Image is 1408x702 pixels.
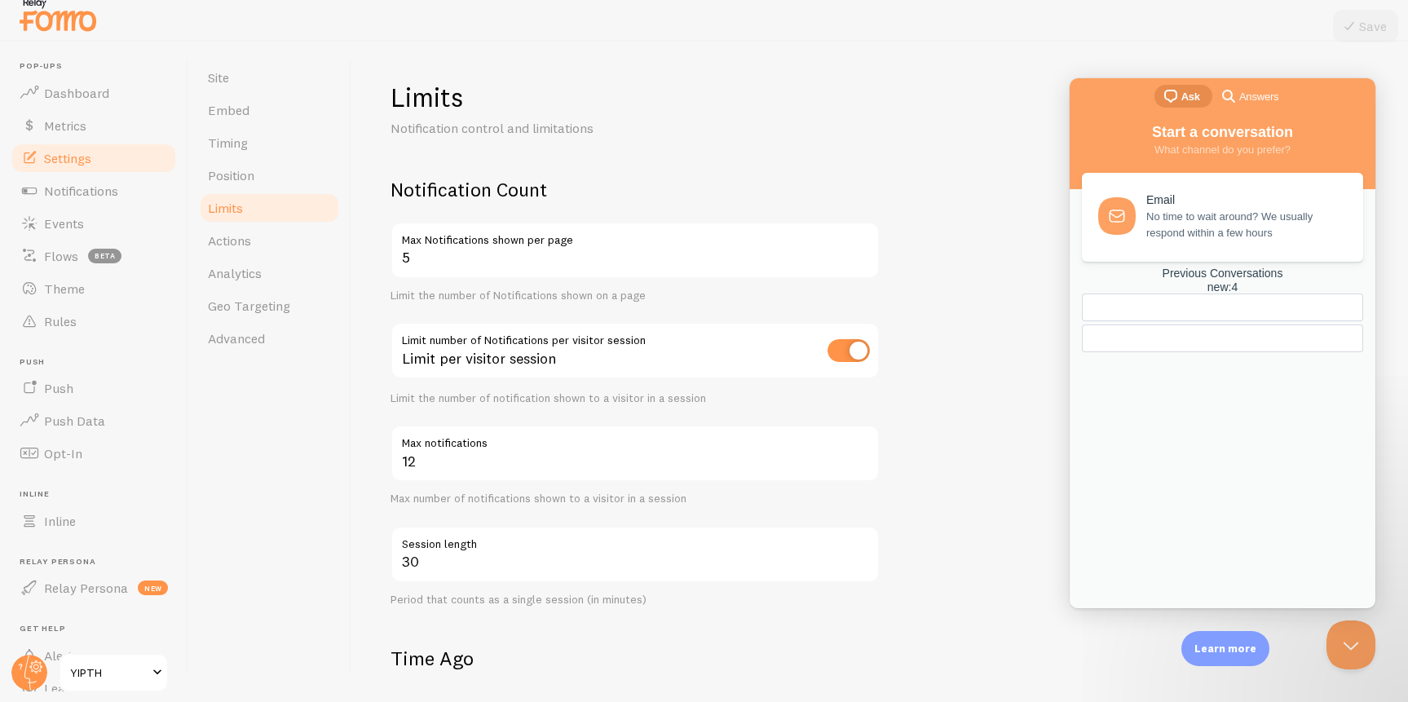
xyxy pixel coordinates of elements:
[44,117,86,134] span: Metrics
[10,572,178,604] a: Relay Persona new
[44,248,78,264] span: Flows
[208,135,248,151] span: Timing
[44,150,91,166] span: Settings
[20,557,178,567] span: Relay Persona
[198,61,341,94] a: Site
[20,624,178,634] span: Get Help
[391,119,782,138] p: Notification control and limitations
[10,372,178,404] a: Push
[44,215,84,232] span: Events
[391,425,880,482] input: 5
[391,222,880,249] label: Max Notifications shown per page
[44,647,79,664] span: Alerts
[44,280,85,297] span: Theme
[20,61,178,72] span: Pop-ups
[391,646,880,671] h2: Time Ago
[391,322,880,382] div: Limit per visitor session
[44,313,77,329] span: Rules
[10,505,178,537] a: Inline
[198,159,341,192] a: Position
[44,380,73,396] span: Push
[391,391,880,406] div: Limit the number of notification shown to a visitor in a session
[1333,10,1398,42] button: Save
[1070,78,1375,608] iframe: Help Scout Beacon - Live Chat, Contact Form, and Knowledge Base
[198,94,341,126] a: Embed
[59,653,169,692] a: YIPTH
[208,167,254,183] span: Position
[391,593,880,607] div: Period that counts as a single session (in minutes)
[208,232,251,249] span: Actions
[198,322,341,355] a: Advanced
[44,413,105,429] span: Push Data
[10,207,178,240] a: Events
[391,425,880,453] label: Max notifications
[208,265,262,281] span: Analytics
[391,177,880,202] h2: Notification Count
[70,663,148,682] span: YIPTH
[10,437,178,470] a: Opt-In
[20,357,178,368] span: Push
[198,257,341,289] a: Analytics
[208,330,265,347] span: Advanced
[10,77,178,109] a: Dashboard
[208,200,243,216] span: Limits
[10,109,178,142] a: Metrics
[198,126,341,159] a: Timing
[391,81,880,114] h1: Limits
[10,404,178,437] a: Push Data
[391,526,880,554] label: Session length
[10,305,178,338] a: Rules
[44,183,118,199] span: Notifications
[198,289,341,322] a: Geo Targeting
[10,174,178,207] a: Notifications
[10,142,178,174] a: Settings
[44,580,128,596] span: Relay Persona
[10,272,178,305] a: Theme
[198,224,341,257] a: Actions
[1181,631,1269,666] div: Learn more
[44,85,109,101] span: Dashboard
[44,445,82,461] span: Opt-In
[10,639,178,672] a: Alerts
[88,249,121,263] span: beta
[208,298,290,314] span: Geo Targeting
[10,240,178,272] a: Flows beta
[198,192,341,224] a: Limits
[20,489,178,500] span: Inline
[138,581,168,595] span: new
[391,492,880,506] div: Max number of notifications shown to a visitor in a session
[1194,641,1256,656] p: Learn more
[44,513,76,529] span: Inline
[1326,620,1375,669] iframe: Help Scout Beacon - Close
[208,102,249,118] span: Embed
[391,289,880,303] div: Limit the number of Notifications shown on a page
[208,69,229,86] span: Site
